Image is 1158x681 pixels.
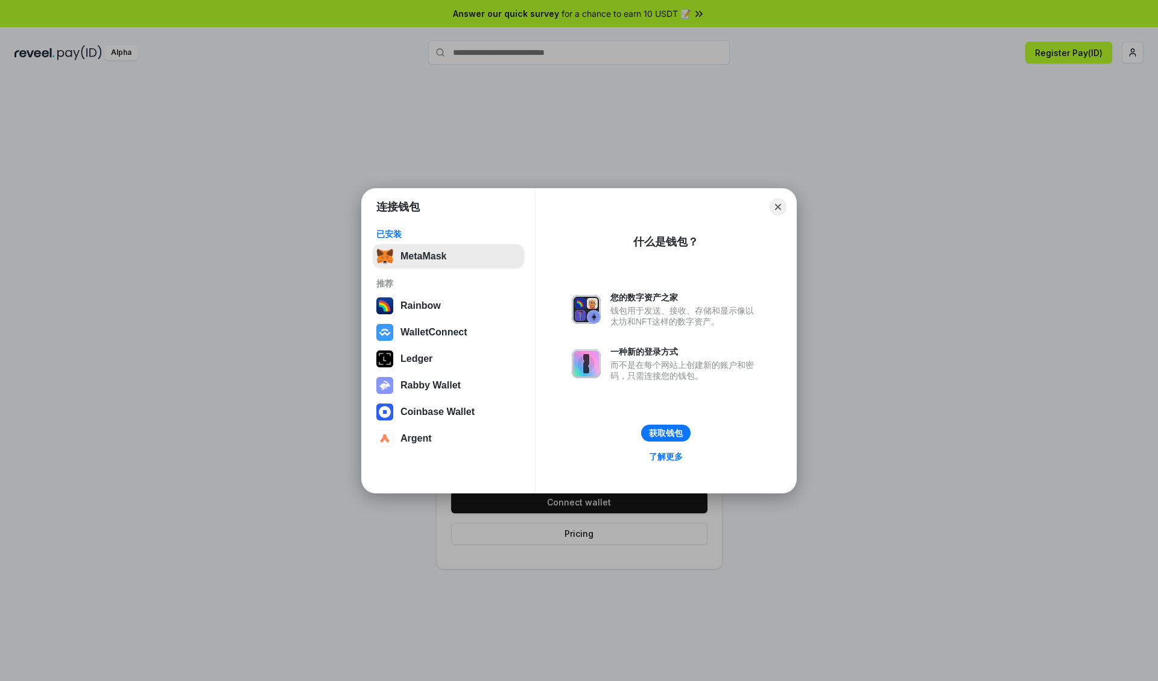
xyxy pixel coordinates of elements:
[610,305,760,327] div: 钱包用于发送、接收、存储和显示像以太坊和NFT这样的数字资产。
[373,426,524,451] button: Argent
[400,353,432,364] div: Ledger
[400,300,441,311] div: Rainbow
[610,346,760,357] div: 一种新的登录方式
[376,248,393,265] img: svg+xml,%3Csvg%20fill%3D%22none%22%20height%3D%2233%22%20viewBox%3D%220%200%2035%2033%22%20width%...
[376,377,393,394] img: svg+xml,%3Csvg%20xmlns%3D%22http%3A%2F%2Fwww.w3.org%2F2000%2Fsvg%22%20fill%3D%22none%22%20viewBox...
[770,198,786,215] button: Close
[376,324,393,341] img: svg+xml,%3Csvg%20width%3D%2228%22%20height%3D%2228%22%20viewBox%3D%220%200%2028%2028%22%20fill%3D...
[376,404,393,420] img: svg+xml,%3Csvg%20width%3D%2228%22%20height%3D%2228%22%20viewBox%3D%220%200%2028%2028%22%20fill%3D...
[376,200,420,214] h1: 连接钱包
[400,433,432,444] div: Argent
[376,229,520,239] div: 已安装
[642,449,690,464] a: 了解更多
[649,451,683,462] div: 了解更多
[376,278,520,289] div: 推荐
[373,373,524,398] button: Rabby Wallet
[373,320,524,344] button: WalletConnect
[610,360,760,381] div: 而不是在每个网站上创建新的账户和密码，只需连接您的钱包。
[376,297,393,314] img: svg+xml,%3Csvg%20width%3D%22120%22%20height%3D%22120%22%20viewBox%3D%220%200%20120%20120%22%20fil...
[373,400,524,424] button: Coinbase Wallet
[610,292,760,303] div: 您的数字资产之家
[649,428,683,439] div: 获取钱包
[400,327,467,338] div: WalletConnect
[373,347,524,371] button: Ledger
[572,349,601,378] img: svg+xml,%3Csvg%20xmlns%3D%22http%3A%2F%2Fwww.w3.org%2F2000%2Fsvg%22%20fill%3D%22none%22%20viewBox...
[572,295,601,324] img: svg+xml,%3Csvg%20xmlns%3D%22http%3A%2F%2Fwww.w3.org%2F2000%2Fsvg%22%20fill%3D%22none%22%20viewBox...
[641,425,691,442] button: 获取钱包
[400,251,446,262] div: MetaMask
[376,430,393,447] img: svg+xml,%3Csvg%20width%3D%2228%22%20height%3D%2228%22%20viewBox%3D%220%200%2028%2028%22%20fill%3D...
[373,244,524,268] button: MetaMask
[376,350,393,367] img: svg+xml,%3Csvg%20xmlns%3D%22http%3A%2F%2Fwww.w3.org%2F2000%2Fsvg%22%20width%3D%2228%22%20height%3...
[373,294,524,318] button: Rainbow
[633,235,698,249] div: 什么是钱包？
[400,407,475,417] div: Coinbase Wallet
[400,380,461,391] div: Rabby Wallet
